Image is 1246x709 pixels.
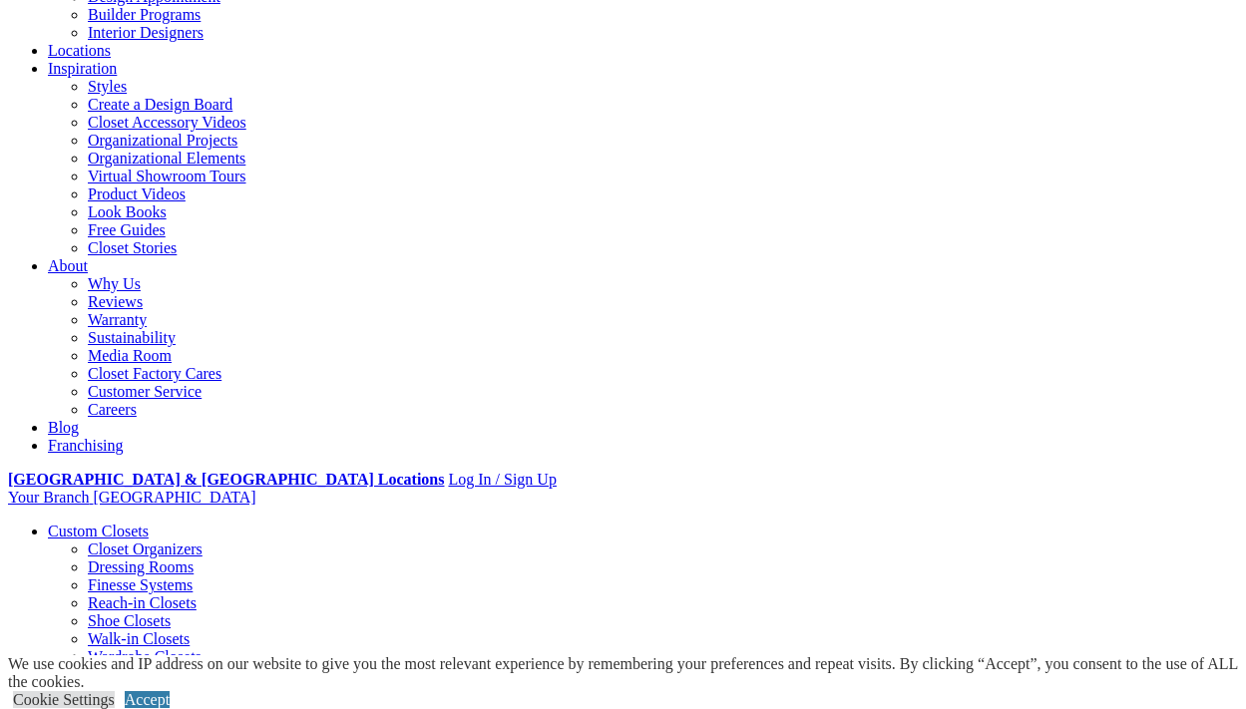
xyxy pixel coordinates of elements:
a: Your Branch [GEOGRAPHIC_DATA] [8,489,256,506]
a: Finesse Systems [88,576,193,593]
span: Your Branch [8,489,89,506]
a: Organizational Projects [88,132,237,149]
a: Sustainability [88,329,176,346]
a: Interior Designers [88,24,204,41]
a: Closet Stories [88,239,177,256]
a: Accept [125,691,170,708]
a: Reach-in Closets [88,594,197,611]
a: Create a Design Board [88,96,232,113]
a: Organizational Elements [88,150,245,167]
span: [GEOGRAPHIC_DATA] [93,489,255,506]
a: Dressing Rooms [88,558,194,575]
a: Styles [88,78,127,95]
a: Closet Factory Cares [88,365,221,382]
a: Shoe Closets [88,612,171,629]
a: Walk-in Closets [88,630,190,647]
a: Builder Programs [88,6,201,23]
a: About [48,257,88,274]
a: Careers [88,401,137,418]
div: We use cookies and IP address on our website to give you the most relevant experience by remember... [8,655,1246,691]
a: Closet Organizers [88,540,203,557]
a: Custom Closets [48,523,149,539]
a: Look Books [88,203,167,220]
a: Inspiration [48,60,117,77]
a: Locations [48,42,111,59]
a: Wardrobe Closets [88,648,202,665]
a: Warranty [88,311,147,328]
a: Log In / Sign Up [448,471,556,488]
a: Why Us [88,275,141,292]
a: Reviews [88,293,143,310]
a: Franchising [48,437,124,454]
a: Free Guides [88,221,166,238]
a: Product Videos [88,185,186,202]
a: Cookie Settings [13,691,115,708]
a: Closet Accessory Videos [88,114,246,131]
a: [GEOGRAPHIC_DATA] & [GEOGRAPHIC_DATA] Locations [8,471,444,488]
a: Blog [48,419,79,436]
a: Media Room [88,347,172,364]
a: Virtual Showroom Tours [88,168,246,184]
a: Customer Service [88,383,202,400]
